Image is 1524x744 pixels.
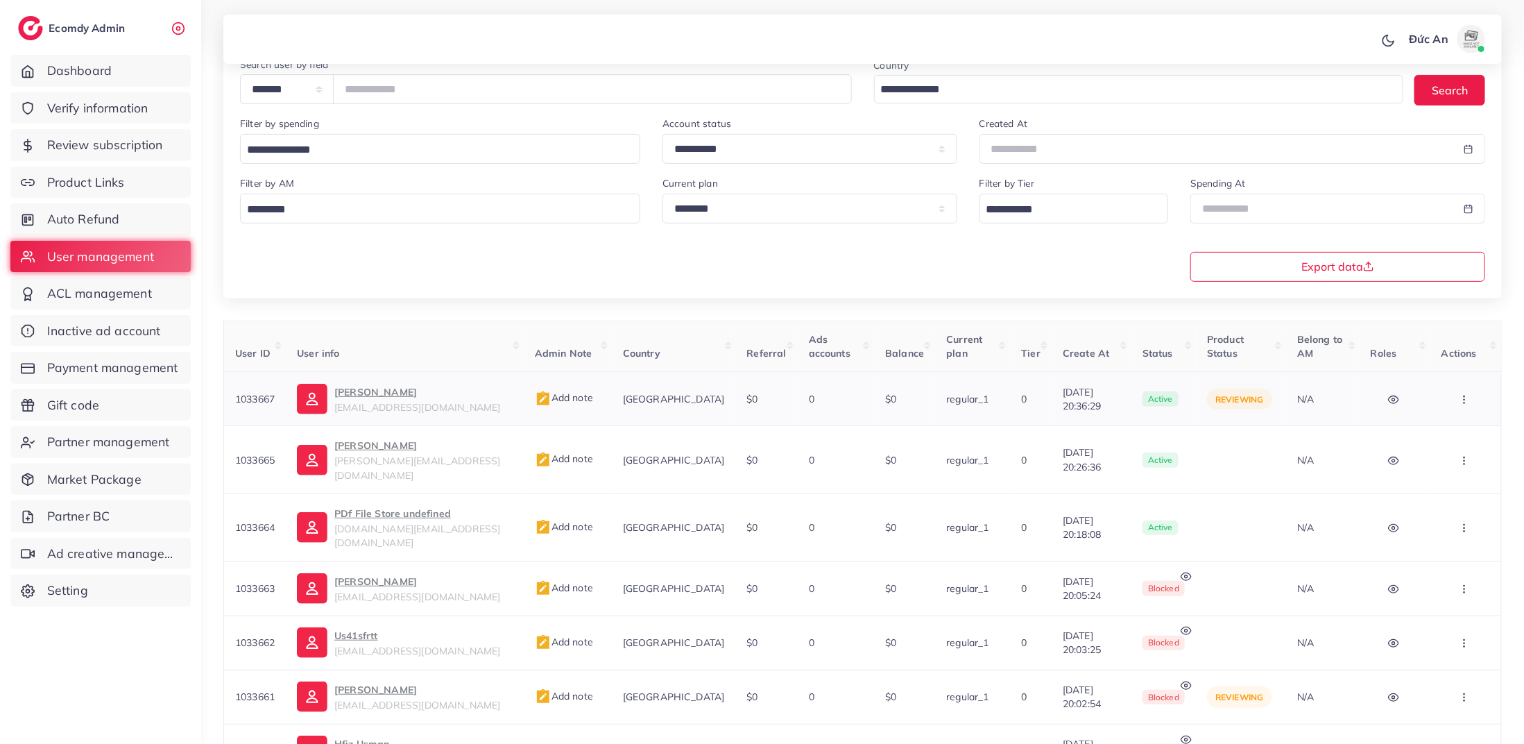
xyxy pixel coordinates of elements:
[946,393,988,405] span: regular_1
[623,691,725,703] span: [GEOGRAPHIC_DATA]
[809,691,814,703] span: 0
[297,682,327,712] img: ic-user-info.36bf1079.svg
[1409,31,1448,47] p: Đức An
[1371,347,1397,360] span: Roles
[1063,514,1120,542] span: [DATE] 20:18:08
[946,691,988,703] span: regular_1
[47,396,99,414] span: Gift code
[946,582,988,595] span: regular_1
[240,194,640,223] div: Search for option
[979,194,1168,223] div: Search for option
[235,454,275,466] span: 1033665
[623,582,725,595] span: [GEOGRAPHIC_DATA]
[1021,454,1027,466] span: 0
[235,582,275,595] span: 1033663
[535,636,593,648] span: Add note
[946,521,988,534] span: regular_1
[240,117,319,130] label: Filter by spending
[334,437,513,454] p: [PERSON_NAME]
[1441,347,1477,360] span: Actions
[49,22,128,35] h2: Ecomdy Admin
[10,167,191,198] a: Product Links
[235,636,275,649] span: 1033662
[1215,692,1263,702] span: reviewing
[1142,581,1185,596] span: blocked
[1063,385,1120,414] span: [DATE] 20:36:29
[979,176,1034,190] label: Filter by Tier
[747,521,758,534] span: $0
[47,471,142,489] span: Market Package
[235,393,275,405] span: 1033667
[809,636,814,649] span: 0
[535,347,592,360] span: Admin Note
[1142,521,1179,536] span: active
[874,75,1404,103] div: Search for option
[1297,636,1314,649] span: N/A
[946,636,988,649] span: regular_1
[1021,636,1027,649] span: 0
[10,241,191,273] a: User management
[10,500,191,532] a: Partner BC
[235,691,275,703] span: 1033661
[1142,391,1179,407] span: active
[535,453,593,465] span: Add note
[10,464,191,496] a: Market Package
[47,359,178,377] span: Payment management
[10,315,191,347] a: Inactive ad account
[662,117,731,130] label: Account status
[747,347,787,360] span: Referral
[1142,453,1179,468] span: active
[535,582,593,594] span: Add note
[979,117,1028,130] label: Created At
[946,454,988,466] span: regular_1
[240,176,294,190] label: Filter by AM
[1063,683,1120,711] span: [DATE] 20:02:54
[240,134,640,164] div: Search for option
[1142,347,1173,360] span: Status
[535,634,551,651] img: admin_note.cdd0b510.svg
[885,521,896,534] span: $0
[885,393,896,405] span: $0
[809,521,814,534] span: 0
[1190,252,1485,282] button: Export data
[47,62,112,80] span: Dashboard
[1297,393,1314,405] span: N/A
[623,521,725,534] span: [GEOGRAPHIC_DATA]
[747,454,758,466] span: $0
[809,393,814,405] span: 0
[334,523,500,549] span: [DOMAIN_NAME][EMAIL_ADDRESS][DOMAIN_NAME]
[47,433,170,451] span: Partner management
[885,454,896,466] span: $0
[1401,25,1491,53] a: Đức Anavatar
[809,582,814,595] span: 0
[47,174,125,192] span: Product Links
[982,199,1150,221] input: Search for option
[10,352,191,384] a: Payment management
[297,384,513,414] a: [PERSON_NAME][EMAIL_ADDRESS][DOMAIN_NAME]
[297,437,513,482] a: [PERSON_NAME][PERSON_NAME][EMAIL_ADDRESS][DOMAIN_NAME]
[18,16,43,40] img: logo
[334,627,500,644] p: Us41sfrtt
[535,452,551,468] img: admin_note.cdd0b510.svg
[47,322,161,340] span: Inactive ad account
[297,505,513,550] a: PDf File Store undefined[DOMAIN_NAME][EMAIL_ADDRESS][DOMAIN_NAME]
[1215,394,1263,405] span: reviewing
[47,582,88,600] span: Setting
[809,333,850,360] span: Ads accounts
[535,391,551,407] img: admin_note.cdd0b510.svg
[235,521,275,534] span: 1033664
[334,573,500,590] p: [PERSON_NAME]
[623,393,725,405] span: [GEOGRAPHIC_DATA]
[334,591,500,603] span: [EMAIL_ADDRESS][DOMAIN_NAME]
[1021,393,1027,405] span: 0
[1021,691,1027,703] span: 0
[662,176,718,190] label: Current plan
[47,136,163,154] span: Review subscription
[242,199,622,221] input: Search for option
[623,454,725,466] span: [GEOGRAPHIC_DATA]
[1190,176,1246,190] label: Spending At
[535,519,551,536] img: admin_note.cdd0b510.svg
[535,688,551,705] img: admin_note.cdd0b510.svg
[946,333,982,360] span: Current plan
[334,645,500,657] span: [EMAIL_ADDRESS][DOMAIN_NAME]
